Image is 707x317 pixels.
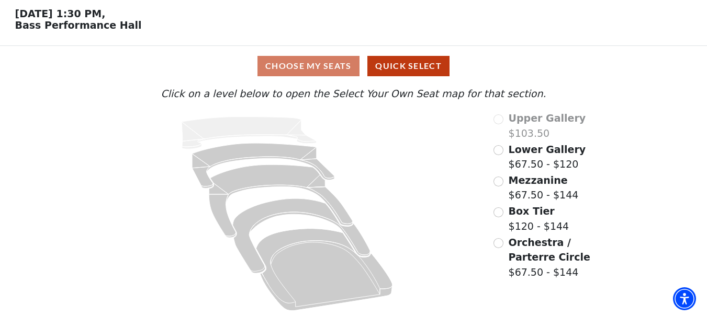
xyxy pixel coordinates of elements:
[509,142,586,172] label: $67.50 - $120
[509,112,586,124] span: Upper Gallery
[493,238,503,248] input: Orchestra / Parterre Circle$67.50 - $144
[367,56,450,76] button: Quick Select
[493,207,503,217] input: Box Tier$120 - $144
[192,143,334,188] path: Lower Gallery - Seats Available: 107
[509,237,590,263] span: Orchestra / Parterre Circle
[509,144,586,155] span: Lower Gallery
[493,177,503,186] input: Mezzanine$67.50 - $144
[509,204,569,233] label: $120 - $144
[182,117,317,149] path: Upper Gallery - Seats Available: 0
[256,229,392,311] path: Orchestra / Parterre Circle - Seats Available: 39
[509,111,586,140] label: $103.50
[493,145,503,155] input: Lower Gallery$67.50 - $120
[96,86,611,101] p: Click on a level below to open the Select Your Own Seat map for that section.
[673,287,696,310] div: Accessibility Menu
[509,174,568,186] span: Mezzanine
[509,235,611,280] label: $67.50 - $144
[509,173,579,203] label: $67.50 - $144
[509,205,555,217] span: Box Tier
